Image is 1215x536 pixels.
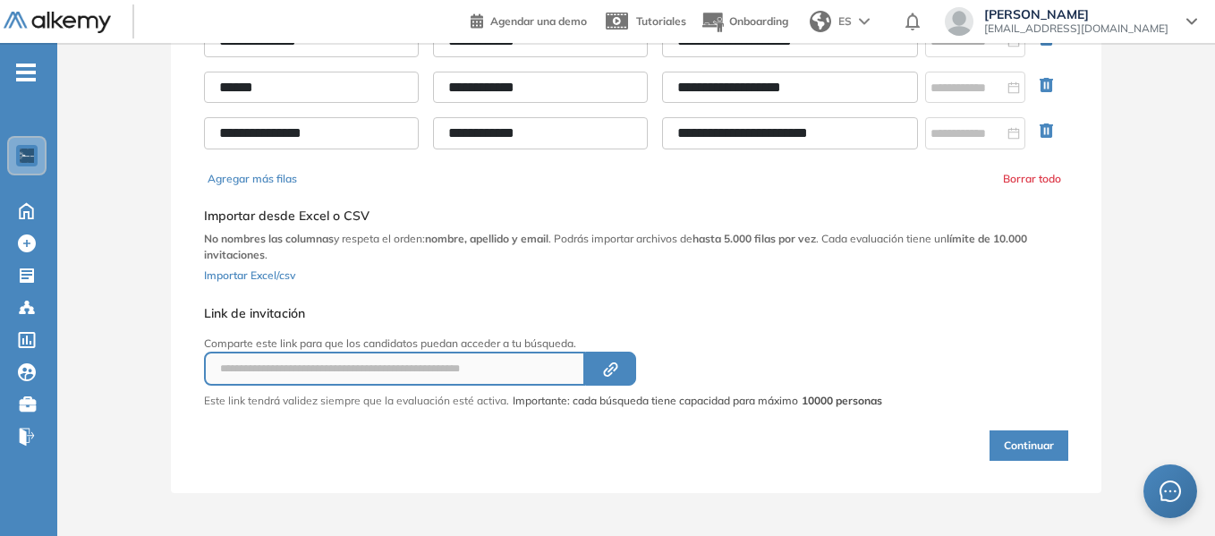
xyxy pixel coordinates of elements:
[729,14,788,28] span: Onboarding
[208,171,297,187] button: Agregar más filas
[810,11,831,32] img: world
[20,149,34,163] img: https://assets.alkemy.org/workspaces/1802/d452bae4-97f6-47ab-b3bf-1c40240bc960.jpg
[4,12,111,34] img: Logo
[692,232,816,245] b: hasta 5.000 filas por vez
[204,263,295,285] button: Importar Excel/csv
[204,393,509,409] p: Este link tendrá validez siempre que la evaluación esté activa.
[204,232,1027,261] b: límite de 10.000 invitaciones
[204,336,882,352] p: Comparte este link para que los candidatos puedan acceder a tu búsqueda.
[513,393,882,409] span: Importante: cada búsqueda tiene capacidad para máximo
[16,71,36,74] i: -
[471,9,587,30] a: Agendar una demo
[204,306,882,321] h5: Link de invitación
[838,13,852,30] span: ES
[859,18,870,25] img: arrow
[984,21,1168,36] span: [EMAIL_ADDRESS][DOMAIN_NAME]
[490,14,587,28] span: Agendar una demo
[990,430,1068,461] button: Continuar
[204,231,1068,263] p: y respeta el orden: . Podrás importar archivos de . Cada evaluación tiene un .
[802,394,882,407] strong: 10000 personas
[425,232,548,245] b: nombre, apellido y email
[636,14,686,28] span: Tutoriales
[1003,171,1061,187] button: Borrar todo
[701,3,788,41] button: Onboarding
[204,208,1068,224] h5: Importar desde Excel o CSV
[204,268,295,282] span: Importar Excel/csv
[204,232,334,245] b: No nombres las columnas
[984,7,1168,21] span: [PERSON_NAME]
[1160,481,1181,502] span: message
